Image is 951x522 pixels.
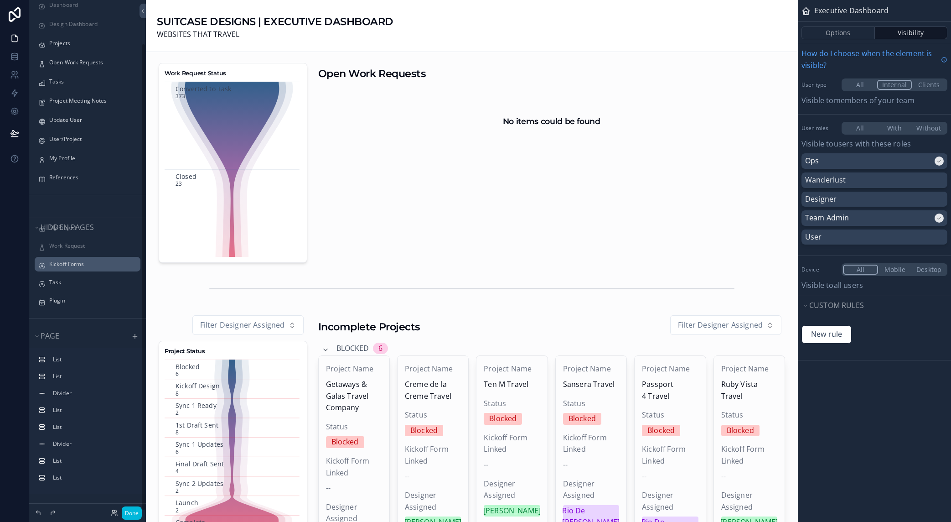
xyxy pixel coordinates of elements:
label: List [53,356,133,363]
span: Page [41,331,60,341]
label: User/Project [49,136,135,143]
p: Visible to [801,95,947,107]
label: Project Meeting Notes [49,97,135,104]
p: Designer [805,193,837,205]
label: My Project [49,224,135,231]
span: WEBSITES THAT TRAVEL [157,29,393,41]
label: Task [49,279,135,286]
label: List [53,407,133,414]
label: User roles [801,125,838,132]
label: User type [801,81,838,89]
label: Open Work Requests [49,59,135,66]
span: Members of your team [834,95,915,105]
label: Projects [49,40,135,47]
label: Divider [53,440,133,448]
h1: SUITCASE DESIGNS | EXECUTIVE DASHBOARD [157,15,393,29]
label: Tasks [49,78,135,85]
button: Internal [877,80,912,90]
label: Divider [53,390,133,397]
button: Done [122,506,142,520]
button: Custom rules [801,299,942,312]
p: Visible to [801,280,947,292]
span: New rule [807,329,846,340]
button: All [843,123,877,133]
span: all users [834,280,863,290]
button: All [843,265,878,275]
div: scrollable content [29,348,146,494]
span: How do I choose when the element is visible? [801,48,937,71]
span: Executive Dashboard [814,5,889,17]
span: Users with these roles [834,139,911,149]
button: With [877,123,911,133]
p: Team Admin [805,212,849,224]
label: Work Request [49,242,135,250]
label: My Profile [49,155,135,162]
label: Device [801,266,838,273]
label: Plugin [49,297,135,304]
button: Page [33,330,126,343]
label: References [49,174,135,181]
a: How do I choose when the element is visible? [801,48,947,71]
button: Mobile [878,265,912,275]
button: Desktop [912,265,946,275]
span: Custom rules [809,300,864,310]
p: Wanderlust [805,174,846,186]
button: All [843,80,877,90]
button: Clients [912,80,946,90]
label: List [53,457,133,465]
label: Update User [49,116,135,124]
button: New rule [801,325,852,344]
label: List [53,373,133,380]
label: List [53,474,133,481]
label: Design Dashboard [49,21,135,28]
button: Options [801,26,875,39]
p: Ops [805,155,819,167]
p: User [805,231,822,243]
button: Visibility [875,26,948,39]
label: Dashboard [49,1,135,9]
label: Kickoff Forms [49,261,135,268]
label: List [53,423,133,431]
p: Visible to [801,138,947,150]
button: Without [912,123,946,133]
